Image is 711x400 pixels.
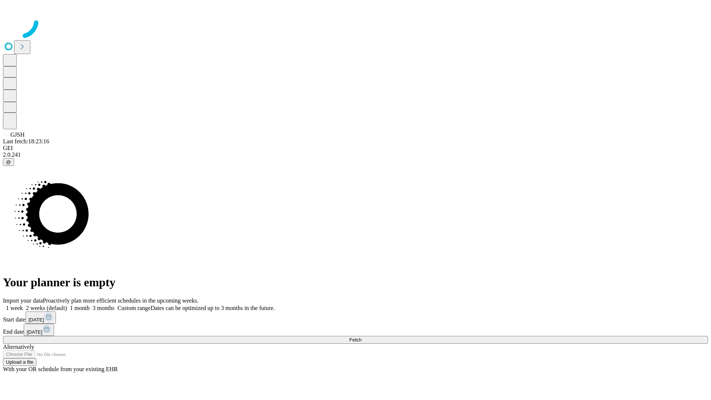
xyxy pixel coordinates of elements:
[3,324,708,336] div: End date
[117,305,150,311] span: Custom range
[43,297,198,304] span: Proactively plan more efficient schedules in the upcoming weeks.
[3,366,118,372] span: With your OR schedule from your existing EHR
[3,151,708,158] div: 2.0.241
[6,305,23,311] span: 1 week
[70,305,90,311] span: 1 month
[3,276,708,289] h1: Your planner is empty
[29,317,44,323] span: [DATE]
[3,311,708,324] div: Start date
[26,305,67,311] span: 2 weeks (default)
[3,297,43,304] span: Import your data
[24,324,54,336] button: [DATE]
[26,311,56,324] button: [DATE]
[10,131,24,138] span: GJSH
[349,337,361,343] span: Fetch
[93,305,114,311] span: 3 months
[3,158,14,166] button: @
[3,358,36,366] button: Upload a file
[3,145,708,151] div: GEI
[3,336,708,344] button: Fetch
[27,329,42,335] span: [DATE]
[3,138,49,144] span: Last fetch: 18:23:16
[151,305,275,311] span: Dates can be optimized up to 3 months in the future.
[3,344,34,350] span: Alternatively
[6,159,11,165] span: @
